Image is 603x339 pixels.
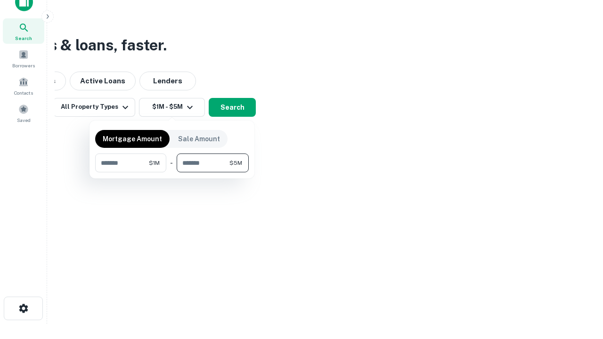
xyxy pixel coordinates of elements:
[103,134,162,144] p: Mortgage Amount
[229,159,242,167] span: $5M
[178,134,220,144] p: Sale Amount
[170,153,173,172] div: -
[149,159,160,167] span: $1M
[556,264,603,309] iframe: Chat Widget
